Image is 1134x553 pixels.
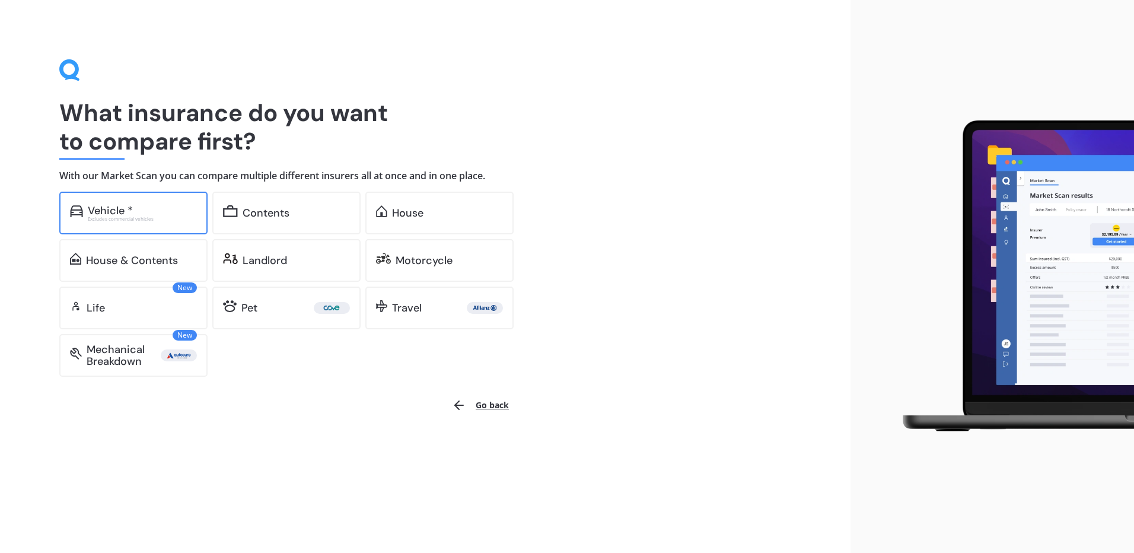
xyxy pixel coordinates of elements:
[885,113,1134,440] img: laptop.webp
[243,255,287,266] div: Landlord
[70,300,82,312] img: life.f720d6a2d7cdcd3ad642.svg
[87,302,105,314] div: Life
[316,302,348,314] img: Cove.webp
[70,348,82,360] img: mbi.6615ef239df2212c2848.svg
[59,98,791,155] h1: What insurance do you want to compare first?
[88,205,133,217] div: Vehicle *
[173,282,197,293] span: New
[163,349,195,361] img: Autosure.webp
[376,253,391,265] img: motorbike.c49f395e5a6966510904.svg
[212,287,361,329] a: Pet
[445,391,516,419] button: Go back
[70,253,81,265] img: home-and-contents.b802091223b8502ef2dd.svg
[243,207,289,219] div: Contents
[87,344,161,367] div: Mechanical Breakdown
[392,207,423,219] div: House
[59,170,791,182] h4: With our Market Scan you can compare multiple different insurers all at once and in one place.
[86,255,178,266] div: House & Contents
[223,205,238,217] img: content.01f40a52572271636b6f.svg
[70,205,83,217] img: car.f15378c7a67c060ca3f3.svg
[392,302,422,314] div: Travel
[376,300,387,312] img: travel.bdda8d6aa9c3f12c5fe2.svg
[223,253,238,265] img: landlord.470ea2398dcb263567d0.svg
[173,330,197,341] span: New
[376,205,387,217] img: home.91c183c226a05b4dc763.svg
[88,217,197,221] div: Excludes commercial vehicles
[241,302,257,314] div: Pet
[469,302,501,314] img: Allianz.webp
[396,255,453,266] div: Motorcycle
[223,300,237,312] img: pet.71f96884985775575a0d.svg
